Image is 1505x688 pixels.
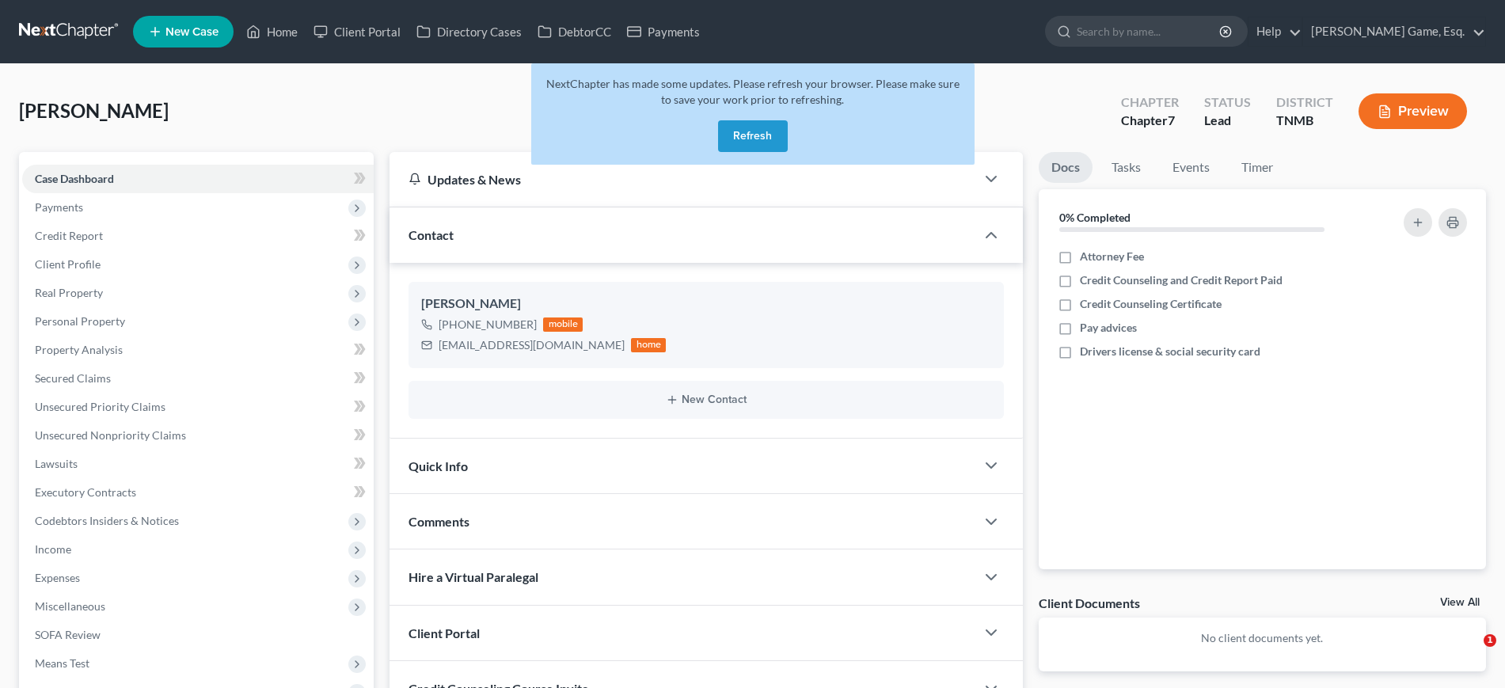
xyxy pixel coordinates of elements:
[1121,93,1179,112] div: Chapter
[1077,17,1222,46] input: Search by name...
[421,393,990,406] button: New Contact
[35,229,103,242] span: Credit Report
[1359,93,1467,129] button: Preview
[22,393,374,421] a: Unsecured Priority Claims
[1039,152,1093,183] a: Docs
[1160,152,1222,183] a: Events
[1204,112,1251,130] div: Lead
[35,200,83,214] span: Payments
[306,17,409,46] a: Client Portal
[35,428,186,442] span: Unsecured Nonpriority Claims
[409,458,468,473] span: Quick Info
[35,314,125,328] span: Personal Property
[631,338,666,352] div: home
[1440,597,1480,608] a: View All
[1080,296,1222,312] span: Credit Counseling Certificate
[1039,595,1140,611] div: Client Documents
[1248,17,1302,46] a: Help
[1099,152,1153,183] a: Tasks
[439,337,625,353] div: [EMAIL_ADDRESS][DOMAIN_NAME]
[1080,320,1137,336] span: Pay advices
[546,77,960,106] span: NextChapter has made some updates. Please refresh your browser. Please make sure to save your wor...
[35,628,101,641] span: SOFA Review
[35,371,111,385] span: Secured Claims
[1051,630,1473,646] p: No client documents yet.
[22,450,374,478] a: Lawsuits
[165,26,219,38] span: New Case
[1168,112,1175,127] span: 7
[22,621,374,649] a: SOFA Review
[1080,344,1260,359] span: Drivers license & social security card
[1303,17,1485,46] a: [PERSON_NAME] Game, Esq.
[1484,634,1496,647] span: 1
[35,172,114,185] span: Case Dashboard
[1059,211,1131,224] strong: 0% Completed
[439,317,537,333] div: [PHONE_NUMBER]
[22,364,374,393] a: Secured Claims
[22,421,374,450] a: Unsecured Nonpriority Claims
[409,17,530,46] a: Directory Cases
[35,542,71,556] span: Income
[1451,634,1489,672] iframe: Intercom live chat
[409,569,538,584] span: Hire a Virtual Paralegal
[543,317,583,332] div: mobile
[530,17,619,46] a: DebtorCC
[35,457,78,470] span: Lawsuits
[22,222,374,250] a: Credit Report
[1204,93,1251,112] div: Status
[35,571,80,584] span: Expenses
[1276,112,1333,130] div: TNMB
[22,478,374,507] a: Executory Contracts
[35,400,165,413] span: Unsecured Priority Claims
[35,485,136,499] span: Executory Contracts
[409,625,480,640] span: Client Portal
[1229,152,1286,183] a: Timer
[35,656,89,670] span: Means Test
[35,599,105,613] span: Miscellaneous
[238,17,306,46] a: Home
[421,295,990,314] div: [PERSON_NAME]
[409,171,956,188] div: Updates & News
[35,514,179,527] span: Codebtors Insiders & Notices
[1080,249,1144,264] span: Attorney Fee
[409,514,469,529] span: Comments
[35,343,123,356] span: Property Analysis
[409,227,454,242] span: Contact
[22,165,374,193] a: Case Dashboard
[1121,112,1179,130] div: Chapter
[619,17,708,46] a: Payments
[19,99,169,122] span: [PERSON_NAME]
[1080,272,1283,288] span: Credit Counseling and Credit Report Paid
[22,336,374,364] a: Property Analysis
[35,257,101,271] span: Client Profile
[35,286,103,299] span: Real Property
[1276,93,1333,112] div: District
[718,120,788,152] button: Refresh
